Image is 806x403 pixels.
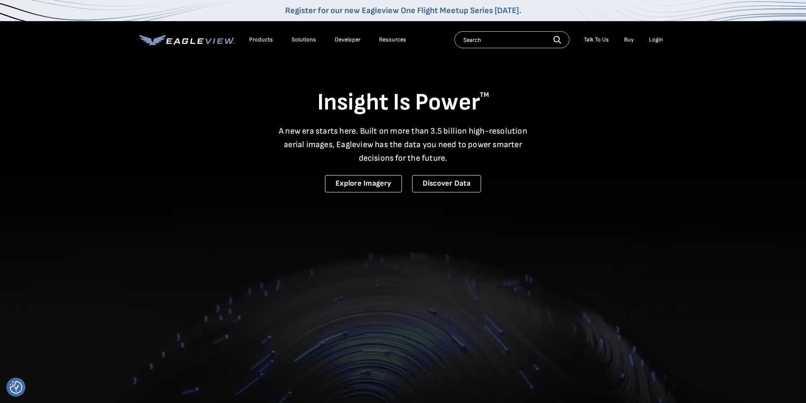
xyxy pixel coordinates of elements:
[480,91,489,99] sup: TM
[335,36,360,44] a: Developer
[292,36,316,44] div: Solutions
[624,36,634,44] a: Buy
[249,36,273,44] div: Products
[139,88,667,118] h1: Insight Is Power
[584,36,609,44] div: Talk To Us
[412,175,481,192] a: Discover Data
[10,381,22,394] button: Consent Preferences
[454,31,569,48] input: Search
[285,5,521,16] a: Register for our new Eagleview One Flight Meetup Series [DATE].
[325,175,402,192] a: Explore Imagery
[274,124,533,165] p: A new era starts here. Built on more than 3.5 billion high-resolution aerial images, Eagleview ha...
[379,36,406,44] div: Resources
[10,381,22,394] img: Revisit consent button
[649,36,663,44] div: Login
